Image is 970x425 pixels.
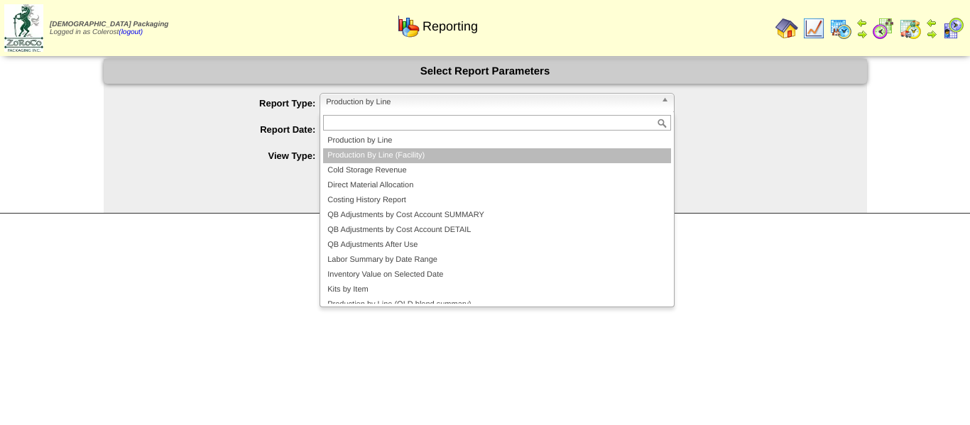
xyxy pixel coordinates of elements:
img: home.gif [775,17,798,40]
img: calendarcustomer.gif [942,17,964,40]
img: calendarinout.gif [899,17,922,40]
img: calendarblend.gif [872,17,895,40]
li: Inventory Value on Selected Date [323,267,671,282]
label: Report Type: [132,98,320,109]
img: arrowright.gif [856,28,868,40]
img: zoroco-logo-small.webp [4,4,43,52]
li: QB Adjustments After Use [323,238,671,253]
label: Report Date: [132,124,320,135]
li: Production by Line [323,133,671,148]
a: (logout) [119,28,143,36]
li: Costing History Report [323,193,671,208]
span: [DEMOGRAPHIC_DATA] Packaging [50,21,168,28]
li: QB Adjustments by Cost Account SUMMARY [323,208,671,223]
li: Production by Line (OLD blend summary) [323,297,671,312]
li: Production By Line (Facility) [323,148,671,163]
span: Production by Line [326,94,655,111]
img: graph.gif [397,15,420,38]
img: calendarprod.gif [829,17,852,40]
div: Select Report Parameters [104,59,867,84]
li: Cold Storage Revenue [323,163,671,178]
img: arrowright.gif [926,28,937,40]
span: Reporting [423,19,478,34]
label: View Type: [132,150,320,161]
li: Kits by Item [323,282,671,297]
img: arrowleft.gif [856,17,868,28]
li: Labor Summary by Date Range [323,253,671,267]
span: Logged in as Colerost [50,21,168,36]
img: arrowleft.gif [926,17,937,28]
img: line_graph.gif [802,17,825,40]
li: Direct Material Allocation [323,178,671,193]
li: QB Adjustments by Cost Account DETAIL [323,223,671,238]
